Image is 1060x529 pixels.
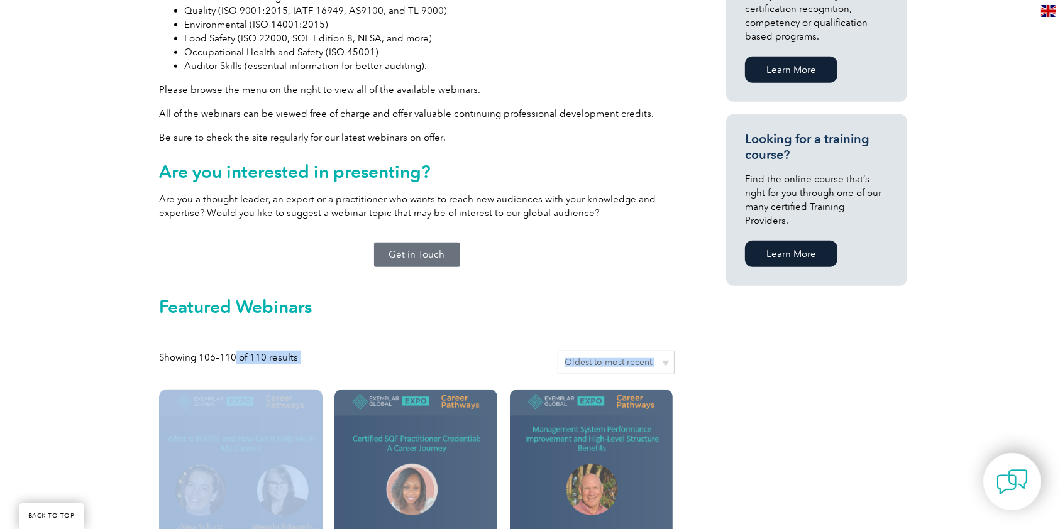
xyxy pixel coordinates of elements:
p: All of the webinars can be viewed free of charge and offer valuable continuing professional devel... [159,107,675,121]
p: Be sure to check the site regularly for our latest webinars on offer. [159,131,675,145]
img: contact-chat.png [997,466,1028,498]
h3: Looking for a training course? [745,131,888,163]
h2: Are you interested in presenting? [159,161,675,182]
li: Occupational Health and Safety (ISO 45001) [184,45,675,59]
p: Showing 106–110 of 110 results [159,351,298,364]
a: Learn More [745,241,837,267]
h2: Featured Webinars [159,297,675,317]
li: Quality (ISO 9001:2015, IATF 16949, AS9100, and TL 9000) [184,4,675,18]
span: Get in Touch [389,250,445,259]
li: Food Safety (ISO 22000, SQF Edition 8, NFSA, and more) [184,31,675,45]
p: Find the online course that’s right for you through one of our many certified Training Providers. [745,172,888,227]
p: Are you a thought leader, an expert or a practitioner who wants to reach new audiences with your ... [159,192,675,220]
a: Learn More [745,57,837,83]
p: Please browse the menu on the right to view all of the available webinars. [159,83,675,97]
select: Shop order [558,351,675,374]
li: Environmental (ISO 14001:2015) [184,18,675,31]
a: Get in Touch [374,243,460,267]
a: BACK TO TOP [19,503,84,529]
li: Auditor Skills (essential information for better auditing). [184,59,675,73]
img: en [1041,5,1056,17]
